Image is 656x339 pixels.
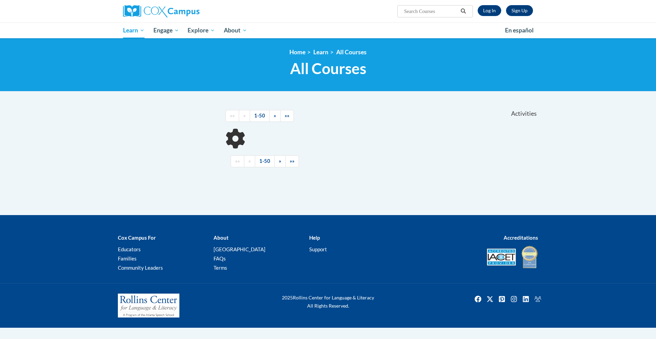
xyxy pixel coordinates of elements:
img: Pinterest icon [496,294,507,305]
b: Accreditations [504,235,538,241]
a: En español [501,23,538,38]
span: »» [290,158,295,164]
span: »» [285,113,289,118]
img: Rollins Center for Language & Literacy - A Program of the Atlanta Speech School [118,294,179,317]
a: Previous [244,155,255,167]
span: « [243,113,246,118]
a: Support [309,246,327,252]
a: Previous [239,110,250,122]
span: » [279,158,281,164]
a: Terms [214,265,227,271]
img: Instagram icon [508,294,519,305]
a: Cox Campus [123,5,253,17]
a: FAQs [214,255,226,262]
a: End [285,155,299,167]
a: Engage [149,23,183,38]
img: Twitter icon [484,294,495,305]
a: Begining [231,155,244,167]
b: Cox Campus For [118,235,156,241]
b: Help [309,235,320,241]
a: End [280,110,294,122]
div: Rollins Center for Language & Literacy All Rights Reserved. [256,294,400,310]
img: IDA® Accredited [521,245,538,269]
a: Register [506,5,533,16]
button: Search [458,7,468,15]
span: En español [505,27,534,34]
a: Families [118,255,137,262]
img: Facebook group icon [532,294,543,305]
a: Pinterest [496,294,507,305]
a: Linkedin [520,294,531,305]
span: «« [235,158,240,164]
a: [GEOGRAPHIC_DATA] [214,246,265,252]
span: All Courses [290,59,366,77]
img: Cox Campus [123,5,200,17]
a: Community Leaders [118,265,163,271]
a: Learn [313,48,328,56]
span: About [224,26,247,34]
input: Search Courses [404,7,458,15]
span: «« [230,113,235,118]
span: 2025 [282,295,293,300]
span: Activities [511,110,537,117]
div: Main menu [113,23,543,38]
a: All Courses [336,48,367,56]
a: Next [274,155,286,167]
a: About [219,23,251,38]
a: Facebook [473,294,483,305]
a: Educators [118,246,141,252]
a: Log In [478,5,501,16]
a: Twitter [484,294,495,305]
a: Next [269,110,281,122]
b: About [214,235,229,241]
a: 1-50 [255,155,275,167]
span: » [274,113,276,118]
a: Facebook Group [532,294,543,305]
a: Learn [119,23,149,38]
a: Instagram [508,294,519,305]
a: Home [289,48,305,56]
span: Engage [153,26,179,34]
span: Learn [123,26,145,34]
img: Facebook icon [473,294,483,305]
span: « [248,158,251,164]
img: LinkedIn icon [520,294,531,305]
a: Begining [225,110,239,122]
span: Explore [188,26,215,34]
a: 1-50 [250,110,270,122]
a: Explore [183,23,219,38]
img: Accredited IACET® Provider [487,249,516,266]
